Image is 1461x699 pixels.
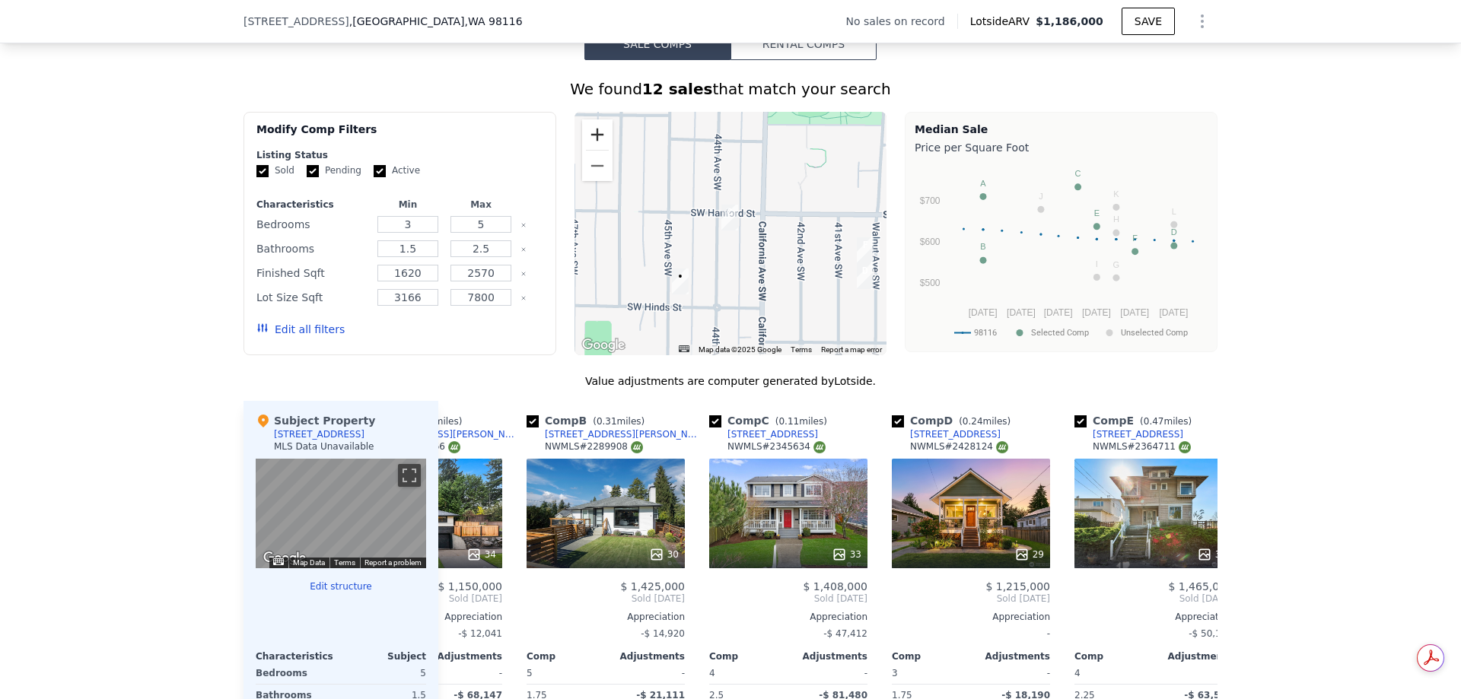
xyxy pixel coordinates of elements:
div: Adjustments [1154,650,1233,662]
a: [STREET_ADDRESS][PERSON_NAME] [527,428,703,440]
span: Sold [DATE] [1074,593,1233,605]
button: Clear [520,295,527,301]
div: [STREET_ADDRESS][PERSON_NAME] [545,428,703,440]
div: Lot Size Sqft [256,287,368,308]
text: I [1096,259,1098,268]
div: Adjustments [788,650,867,662]
button: Show Options [1187,6,1217,37]
div: 33 [832,547,861,562]
text: F [1132,234,1138,243]
text: [DATE] [1007,307,1036,318]
span: ( miles) [953,416,1017,427]
text: $600 [920,237,941,247]
span: Sold [DATE] [892,593,1050,605]
div: Min [374,199,441,211]
button: Clear [520,222,527,228]
button: Sale Comps [584,28,730,60]
a: Report a map error [821,345,882,354]
div: Bedrooms [256,214,368,235]
text: [DATE] [1120,307,1149,318]
text: Unselected Comp [1121,328,1188,338]
text: G [1113,260,1120,269]
span: -$ 47,412 [823,628,867,639]
text: E [1094,208,1100,218]
span: -$ 12,041 [458,628,502,639]
span: Sold [DATE] [527,593,685,605]
div: [STREET_ADDRESS] [274,428,364,440]
a: Terms (opens in new tab) [791,345,812,354]
span: $ 1,215,000 [985,580,1050,593]
div: Comp C [709,413,833,428]
strong: 12 sales [642,80,713,98]
div: A chart. [915,158,1208,348]
a: [STREET_ADDRESS] [1074,428,1183,440]
span: , WA 98116 [464,15,522,27]
div: Bedrooms [256,662,338,684]
input: Pending [307,165,319,177]
text: C [1075,169,1081,178]
span: ( miles) [1134,416,1198,427]
a: Report a problem [364,558,422,567]
div: [STREET_ADDRESS] [1093,428,1183,440]
div: Value adjustments are computer generated by Lotside . [243,373,1217,389]
div: Characteristics [256,650,341,662]
div: 5 [344,662,426,684]
button: Map Data [293,558,325,568]
text: [DATE] [1159,307,1188,318]
text: [DATE] [969,307,998,318]
text: $500 [920,278,941,288]
text: Selected Comp [1031,328,1089,338]
div: MLS Data Unavailable [274,440,374,453]
button: SAVE [1122,8,1175,35]
text: L [1172,207,1176,216]
text: $700 [920,195,941,206]
div: Comp B [527,413,651,428]
span: Sold [DATE] [408,593,502,605]
div: 3206 44th Ave SW [721,205,738,230]
div: Appreciation [527,611,685,623]
button: Rental Comps [730,28,877,60]
text: K [1113,189,1119,199]
div: No sales on record [846,14,957,29]
div: Subject [341,650,426,662]
div: Price per Square Foot [915,137,1208,158]
span: [STREET_ADDRESS] [243,14,349,29]
text: B [980,242,985,251]
button: Toggle fullscreen view [398,464,421,487]
div: - [974,662,1050,684]
text: D [1171,227,1177,237]
span: 5 [527,668,533,678]
div: 30 [1197,547,1227,562]
div: Comp [892,650,971,662]
span: ( miles) [587,416,651,427]
img: NWMLS Logo [448,441,460,453]
img: NWMLS Logo [631,441,643,453]
span: 0.11 [778,416,799,427]
a: Open this area in Google Maps (opens a new window) [259,548,310,568]
text: J [1039,192,1043,201]
span: $ 1,425,000 [620,580,685,593]
div: Adjustments [606,650,685,662]
span: 4 [709,668,715,678]
div: - [892,623,1050,644]
div: Bathrooms [256,238,368,259]
div: Comp [1074,650,1154,662]
img: Google [578,335,629,355]
span: 0.24 [963,416,983,427]
input: Active [374,165,386,177]
span: -$ 50,171 [1189,628,1233,639]
div: Listing Status [256,149,543,161]
div: Adjustments [971,650,1050,662]
div: - [609,662,685,684]
span: Map data ©2025 Google [699,345,781,354]
div: [STREET_ADDRESS] [910,428,1001,440]
img: NWMLS Logo [813,441,826,453]
div: Max [447,199,514,211]
a: [STREET_ADDRESS] [709,428,818,440]
div: 3252 45th Ave SW [672,268,689,294]
span: -$ 14,920 [641,628,685,639]
div: Comp [527,650,606,662]
div: Appreciation [892,611,1050,623]
button: Zoom in [582,119,613,150]
div: Appreciation [709,611,867,623]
